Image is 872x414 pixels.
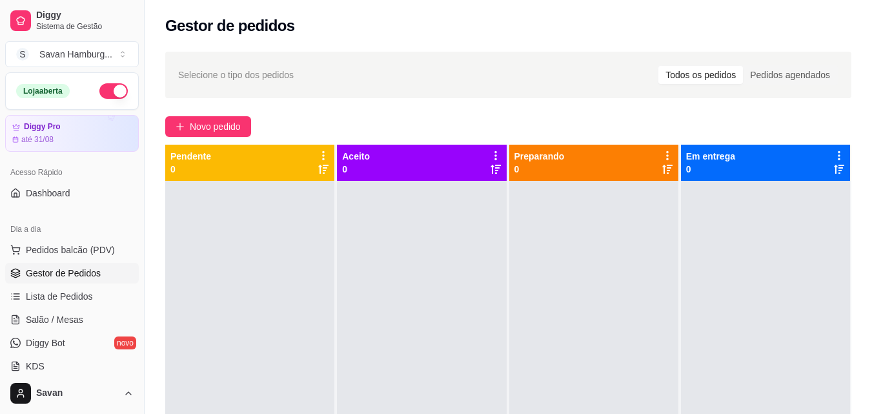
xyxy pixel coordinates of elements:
[26,187,70,200] span: Dashboard
[36,10,134,21] span: Diggy
[16,84,70,98] div: Loja aberta
[5,263,139,284] a: Gestor de Pedidos
[170,150,211,163] p: Pendente
[36,388,118,399] span: Savan
[26,336,65,349] span: Diggy Bot
[5,333,139,353] a: Diggy Botnovo
[39,48,112,61] div: Savan Hamburg ...
[36,21,134,32] span: Sistema de Gestão
[26,243,115,256] span: Pedidos balcão (PDV)
[514,163,565,176] p: 0
[170,163,211,176] p: 0
[26,360,45,373] span: KDS
[5,219,139,240] div: Dia a dia
[342,150,370,163] p: Aceito
[26,267,101,280] span: Gestor de Pedidos
[26,313,83,326] span: Salão / Mesas
[5,5,139,36] a: DiggySistema de Gestão
[5,115,139,152] a: Diggy Proaté 31/08
[5,286,139,307] a: Lista de Pedidos
[658,66,743,84] div: Todos os pedidos
[24,122,61,132] article: Diggy Pro
[165,116,251,137] button: Novo pedido
[686,163,735,176] p: 0
[21,134,54,145] article: até 31/08
[743,66,837,84] div: Pedidos agendados
[5,183,139,203] a: Dashboard
[5,378,139,409] button: Savan
[5,356,139,377] a: KDS
[176,122,185,131] span: plus
[26,290,93,303] span: Lista de Pedidos
[5,309,139,330] a: Salão / Mesas
[686,150,735,163] p: Em entrega
[178,68,294,82] span: Selecione o tipo dos pedidos
[16,48,29,61] span: S
[342,163,370,176] p: 0
[190,119,241,134] span: Novo pedido
[5,240,139,260] button: Pedidos balcão (PDV)
[165,16,295,36] h2: Gestor de pedidos
[99,83,128,99] button: Alterar Status
[514,150,565,163] p: Preparando
[5,162,139,183] div: Acesso Rápido
[5,41,139,67] button: Select a team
